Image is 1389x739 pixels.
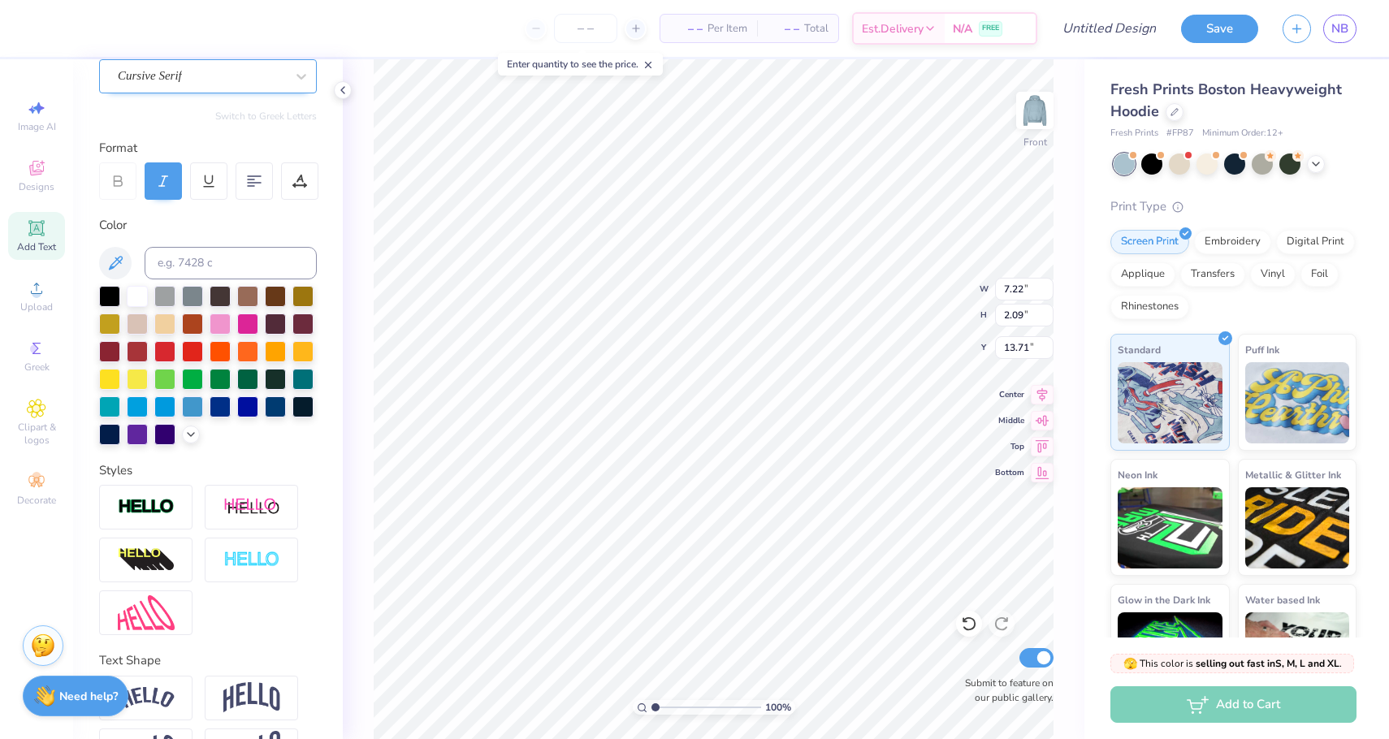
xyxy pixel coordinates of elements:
[1245,487,1350,568] img: Metallic & Glitter Ink
[1202,127,1283,140] span: Minimum Order: 12 +
[118,498,175,516] img: Stroke
[223,551,280,569] img: Negative Space
[59,689,118,704] strong: Need help?
[1166,127,1194,140] span: # FP87
[554,14,617,43] input: – –
[1181,15,1258,43] button: Save
[1245,341,1279,358] span: Puff Ink
[1245,591,1320,608] span: Water based Ink
[1110,262,1175,287] div: Applique
[956,676,1054,705] label: Submit to feature on our public gallery.
[24,361,50,374] span: Greek
[765,700,791,715] span: 100 %
[804,20,829,37] span: Total
[18,120,56,133] span: Image AI
[8,421,65,447] span: Clipart & logos
[707,20,747,37] span: Per Item
[1049,12,1169,45] input: Untitled Design
[1331,19,1348,38] span: NB
[1123,656,1137,672] span: 🫣
[1118,487,1222,568] img: Neon Ink
[995,441,1024,452] span: Top
[1110,230,1189,254] div: Screen Print
[20,300,53,313] span: Upload
[223,682,280,713] img: Arch
[862,20,924,37] span: Est. Delivery
[982,23,999,34] span: FREE
[1194,230,1271,254] div: Embroidery
[670,20,703,37] span: – –
[498,53,663,76] div: Enter quantity to see the price.
[1245,362,1350,443] img: Puff Ink
[767,20,799,37] span: – –
[1323,15,1357,43] a: NB
[99,651,317,670] div: Text Shape
[1110,127,1158,140] span: Fresh Prints
[1110,197,1357,216] div: Print Type
[99,461,317,480] div: Styles
[118,595,175,630] img: Free Distort
[1250,262,1296,287] div: Vinyl
[1023,135,1047,149] div: Front
[118,687,175,709] img: Arc
[99,216,317,235] div: Color
[1245,466,1341,483] span: Metallic & Glitter Ink
[1118,591,1210,608] span: Glow in the Dark Ink
[1276,230,1355,254] div: Digital Print
[118,547,175,573] img: 3d Illusion
[1123,656,1342,671] span: This color is .
[1180,262,1245,287] div: Transfers
[995,467,1024,478] span: Bottom
[99,139,318,158] div: Format
[1019,94,1051,127] img: Front
[1118,341,1161,358] span: Standard
[1118,466,1157,483] span: Neon Ink
[17,494,56,507] span: Decorate
[995,389,1024,400] span: Center
[953,20,972,37] span: N/A
[1110,80,1342,121] span: Fresh Prints Boston Heavyweight Hoodie
[1118,612,1222,694] img: Glow in the Dark Ink
[223,497,280,517] img: Shadow
[995,415,1024,426] span: Middle
[17,240,56,253] span: Add Text
[1110,295,1189,319] div: Rhinestones
[1118,362,1222,443] img: Standard
[1196,657,1339,670] strong: selling out fast in S, M, L and XL
[19,180,54,193] span: Designs
[145,247,317,279] input: e.g. 7428 c
[215,110,317,123] button: Switch to Greek Letters
[1300,262,1339,287] div: Foil
[1245,612,1350,694] img: Water based Ink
